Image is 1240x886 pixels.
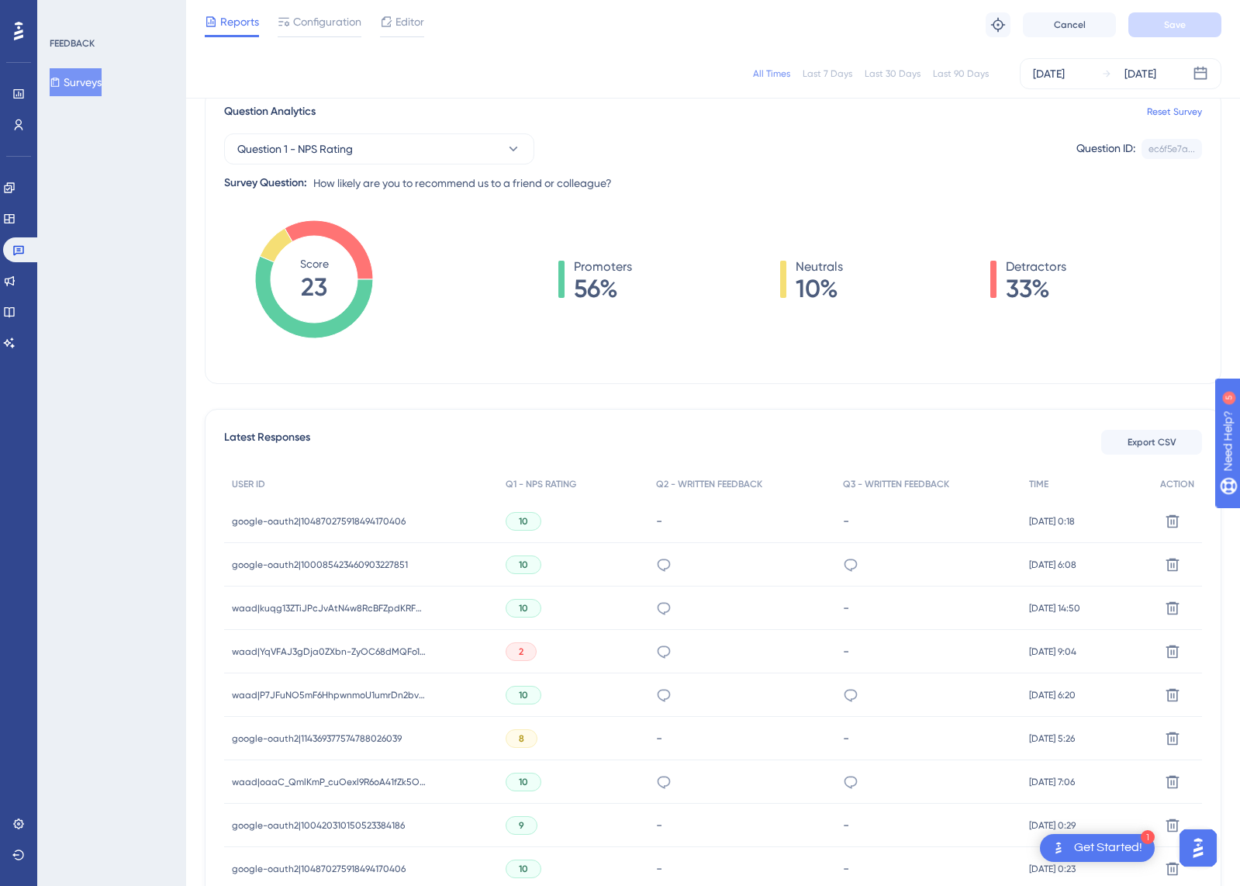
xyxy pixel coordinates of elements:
[232,515,406,528] span: google-oauth2|104870275918494170406
[1029,732,1075,745] span: [DATE] 5:26
[395,12,424,31] span: Editor
[1049,839,1068,857] img: launcher-image-alternative-text
[656,861,827,876] div: -
[1175,825,1221,871] iframe: UserGuiding AI Assistant Launcher
[1054,19,1086,31] span: Cancel
[232,776,426,788] span: waad|oaaC_QmlKmP_cuOexl9R6oA41fZk5OCcyULd4vFNT8M
[574,276,632,301] span: 56%
[1029,645,1076,658] span: [DATE] 9:04
[1141,830,1155,844] div: 1
[1128,12,1221,37] button: Save
[232,732,402,745] span: google-oauth2|114369377574788026039
[519,819,524,832] span: 9
[1147,106,1202,118] a: Reset Survey
[656,731,827,746] div: -
[1029,559,1076,571] span: [DATE] 6:08
[519,863,528,875] span: 10
[843,731,1014,746] div: -
[1006,276,1066,301] span: 33%
[843,861,1014,876] div: -
[656,514,827,528] div: -
[1160,478,1194,490] span: ACTION
[574,258,632,276] span: Promoters
[1023,12,1116,37] button: Cancel
[796,258,843,276] span: Neutrals
[301,272,327,302] tspan: 23
[1029,515,1075,528] span: [DATE] 0:18
[1074,839,1142,857] div: Get Started!
[656,478,762,490] span: Q2 - WRITTEN FEEDBACK
[519,645,523,658] span: 2
[293,12,361,31] span: Configuration
[843,514,1014,528] div: -
[1164,19,1186,31] span: Save
[1124,64,1156,83] div: [DATE]
[803,67,852,80] div: Last 7 Days
[1029,863,1076,875] span: [DATE] 0:23
[843,818,1014,832] div: -
[1148,143,1195,155] div: ec6f5e7a...
[519,602,528,614] span: 10
[224,428,310,456] span: Latest Responses
[232,819,405,832] span: google-oauth2|100420310150523384186
[1029,602,1080,614] span: [DATE] 14:50
[843,644,1014,659] div: -
[933,67,989,80] div: Last 90 Days
[1006,258,1066,276] span: Detractors
[1029,689,1076,701] span: [DATE] 6:20
[36,4,97,22] span: Need Help?
[232,559,408,571] span: google-oauth2|100085423460903227851
[232,602,426,614] span: waad|kuqg13ZTiJPcJvAtN4w8RcBFZpdKRFhjqJCjF-uNZWM
[220,12,259,31] span: Reports
[237,140,353,158] span: Question 1 - NPS Rating
[232,645,426,658] span: waad|YqVFAJ3gDja0ZXbn-ZyOC68dMQFo1XWhty7tyIqvWQE
[656,818,827,832] div: -
[506,478,576,490] span: Q1 - NPS RATING
[224,133,534,164] button: Question 1 - NPS Rating
[232,478,265,490] span: USER ID
[313,174,612,192] span: How likely are you to recommend us to a friend or colleague?
[50,37,95,50] div: FEEDBACK
[519,732,524,745] span: 8
[519,515,528,528] span: 10
[865,67,921,80] div: Last 30 Days
[1029,478,1048,490] span: TIME
[843,600,1014,615] div: -
[1040,834,1155,862] div: Open Get Started! checklist, remaining modules: 1
[232,863,406,875] span: google-oauth2|104870275918494170406
[300,258,329,270] tspan: Score
[796,276,843,301] span: 10%
[1033,64,1065,83] div: [DATE]
[519,776,528,788] span: 10
[519,689,528,701] span: 10
[1128,436,1176,448] span: Export CSV
[224,174,307,192] div: Survey Question:
[1101,430,1202,455] button: Export CSV
[108,8,112,20] div: 5
[1029,776,1075,788] span: [DATE] 7:06
[224,102,316,121] span: Question Analytics
[1029,819,1076,832] span: [DATE] 0:29
[1076,139,1135,159] div: Question ID:
[843,478,949,490] span: Q3 - WRITTEN FEEDBACK
[753,67,790,80] div: All Times
[519,559,528,571] span: 10
[232,689,426,701] span: waad|P7JFuNO5mF6HhpwnmoU1umrDn2bvBLUoqUreVb9pAGw
[50,68,102,96] button: Surveys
